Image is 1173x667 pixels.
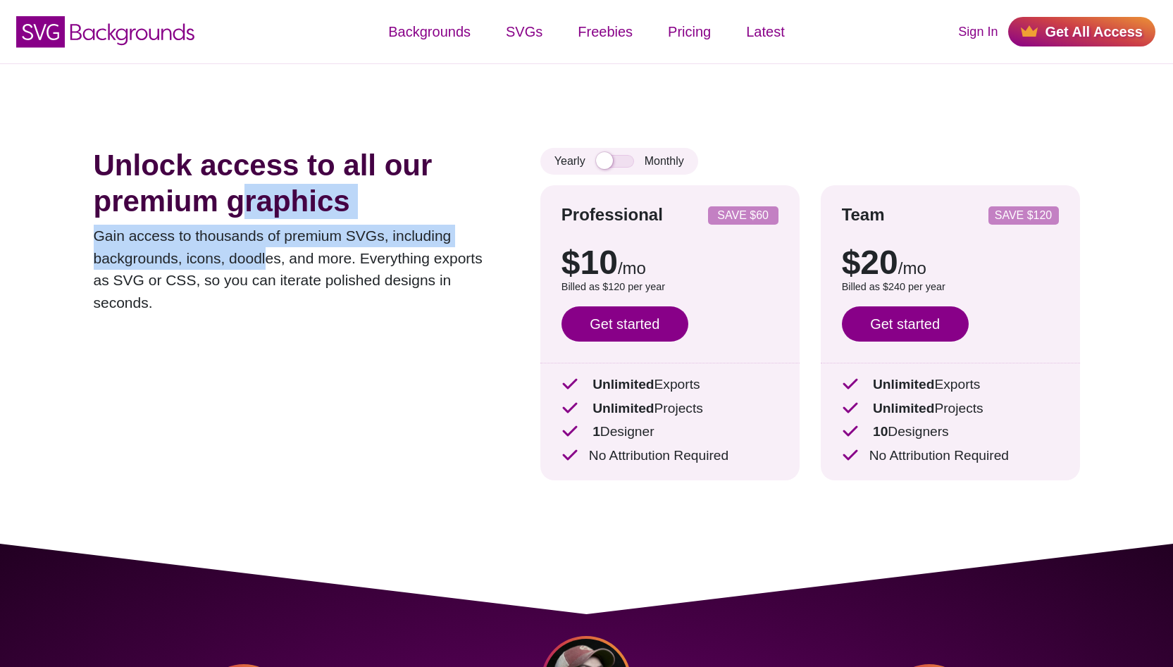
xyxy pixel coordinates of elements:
span: /mo [618,258,646,278]
strong: Unlimited [592,401,654,416]
p: SAVE $120 [994,210,1053,221]
div: Yearly Monthly [540,148,698,175]
p: Projects [842,399,1059,419]
strong: 1 [592,424,600,439]
strong: Unlimited [873,401,934,416]
strong: Professional [561,205,663,224]
p: $10 [561,246,778,280]
p: No Attribution Required [842,446,1059,466]
p: Exports [842,375,1059,395]
h1: Unlock access to all our premium graphics [94,148,498,219]
span: /mo [898,258,926,278]
a: Sign In [958,23,998,42]
a: Get All Access [1008,17,1155,46]
p: Designers [842,422,1059,442]
strong: Team [842,205,885,224]
p: $20 [842,246,1059,280]
p: Billed as $120 per year [561,280,778,295]
a: Pricing [650,11,728,53]
strong: 10 [873,424,888,439]
a: Backgrounds [371,11,488,53]
p: Billed as $240 per year [842,280,1059,295]
p: Gain access to thousands of premium SVGs, including backgrounds, icons, doodles, and more. Everyt... [94,225,498,313]
strong: Unlimited [592,377,654,392]
p: Designer [561,422,778,442]
a: Freebies [560,11,650,53]
p: Projects [561,399,778,419]
a: SVGs [488,11,560,53]
a: Get started [561,306,688,342]
a: Latest [728,11,802,53]
strong: Unlimited [873,377,934,392]
p: SAVE $60 [714,210,773,221]
p: Exports [561,375,778,395]
a: Get started [842,306,969,342]
p: No Attribution Required [561,446,778,466]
